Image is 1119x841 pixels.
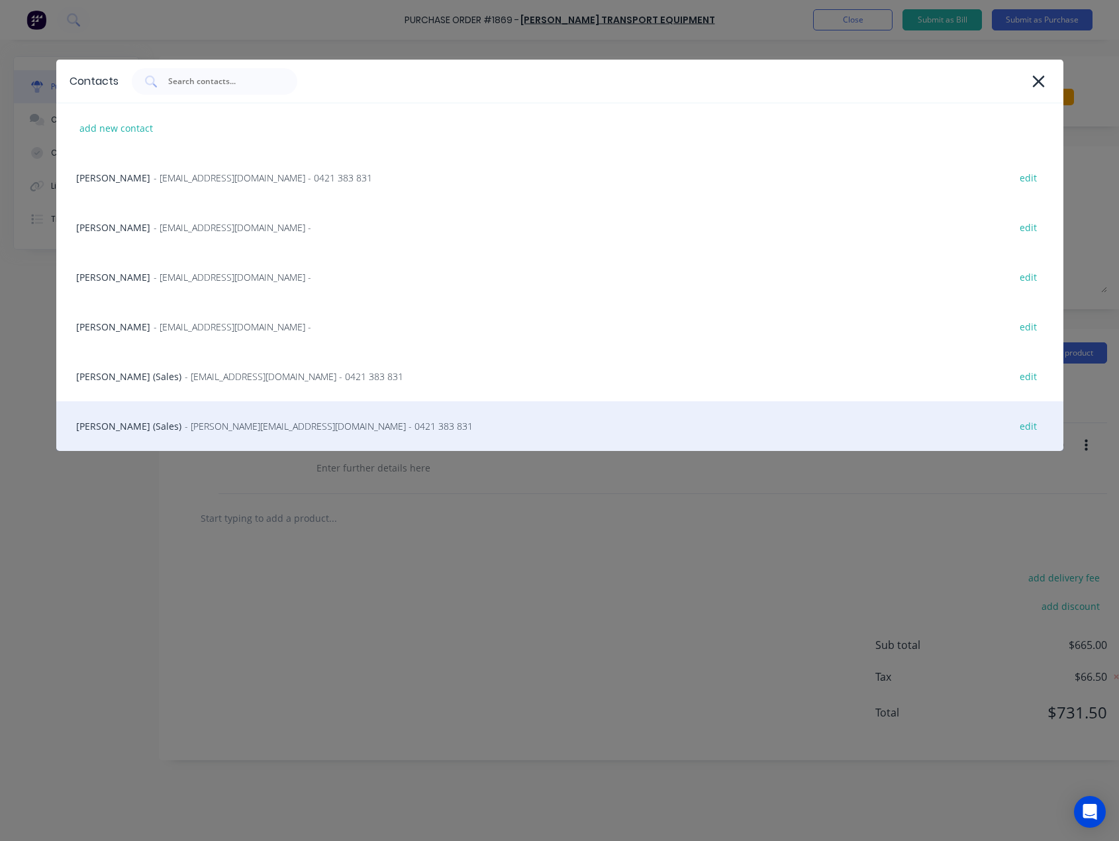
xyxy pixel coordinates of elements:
[154,171,372,185] span: - [EMAIL_ADDRESS][DOMAIN_NAME] - 0421 383 831
[1013,267,1044,287] div: edit
[73,118,160,138] div: add new contact
[1013,217,1044,238] div: edit
[56,252,1063,302] div: [PERSON_NAME]
[154,270,311,284] span: - [EMAIL_ADDRESS][DOMAIN_NAME] -
[56,203,1063,252] div: [PERSON_NAME]
[56,302,1063,352] div: [PERSON_NAME]
[1074,796,1106,828] div: Open Intercom Messenger
[1013,168,1044,188] div: edit
[56,153,1063,203] div: [PERSON_NAME]
[167,75,277,88] input: Search contacts...
[185,419,473,433] span: - [PERSON_NAME][EMAIL_ADDRESS][DOMAIN_NAME] - 0421 383 831
[1013,416,1044,436] div: edit
[70,74,119,89] div: Contacts
[56,401,1063,451] div: [PERSON_NAME] (Sales)
[1013,317,1044,337] div: edit
[56,352,1063,401] div: [PERSON_NAME] (Sales)
[1013,366,1044,387] div: edit
[154,221,311,234] span: - [EMAIL_ADDRESS][DOMAIN_NAME] -
[154,320,311,334] span: - [EMAIL_ADDRESS][DOMAIN_NAME] -
[185,370,403,383] span: - [EMAIL_ADDRESS][DOMAIN_NAME] - 0421 383 831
